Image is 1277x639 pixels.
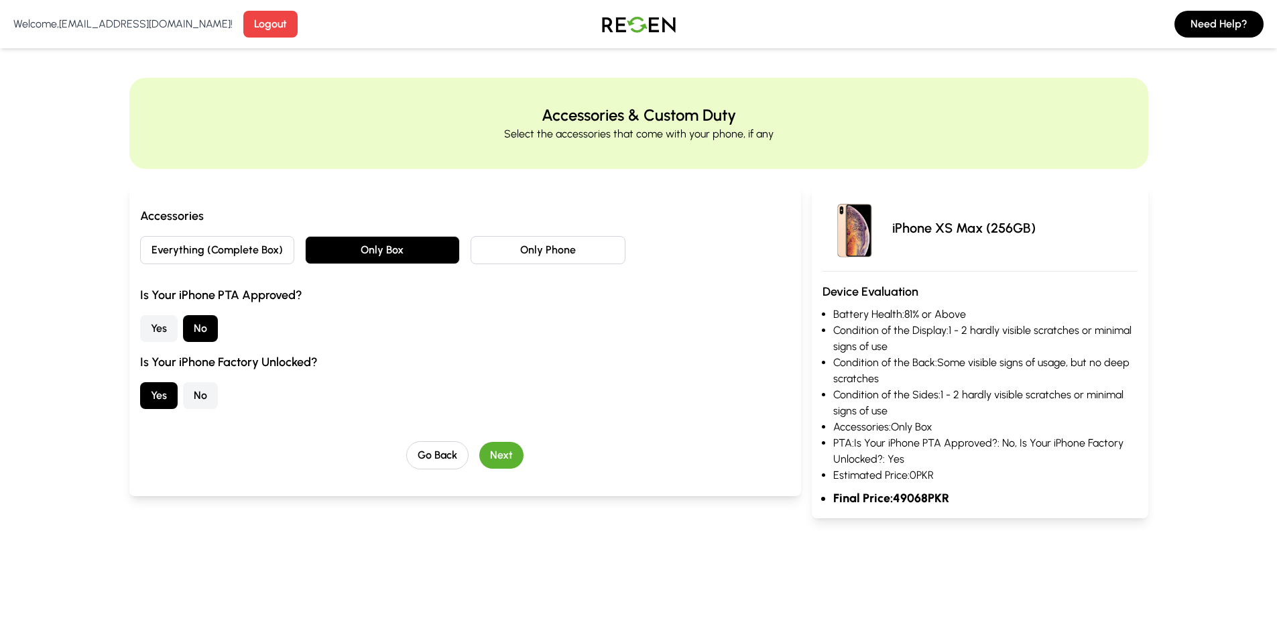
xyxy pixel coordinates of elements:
button: Only Box [305,236,460,264]
button: Next [479,442,524,469]
img: Logo [592,5,686,43]
p: Welcome, [EMAIL_ADDRESS][DOMAIN_NAME] ! [13,16,233,32]
button: Go Back [406,441,469,469]
li: Estimated Price: 0 PKR [833,467,1137,483]
p: Select the accessories that come with your phone, if any [504,126,774,142]
button: Everything (Complete Box) [140,236,295,264]
h3: Device Evaluation [823,282,1137,301]
button: No [183,315,218,342]
li: Final Price: 49068 PKR [833,489,1137,508]
li: Condition of the Display: 1 - 2 hardly visible scratches or minimal signs of use [833,323,1137,355]
button: No [183,382,218,409]
h3: Is Your iPhone Factory Unlocked? [140,353,791,371]
button: Logout [243,11,298,38]
li: PTA: Is Your iPhone PTA Approved?: No, Is Your iPhone Factory Unlocked?: Yes [833,435,1137,467]
li: Condition of the Sides: 1 - 2 hardly visible scratches or minimal signs of use [833,387,1137,419]
li: Condition of the Back: Some visible signs of usage, but no deep scratches [833,355,1137,387]
p: iPhone XS Max (256GB) [892,219,1036,237]
h3: Is Your iPhone PTA Approved? [140,286,791,304]
img: iPhone XS Max [823,196,887,260]
button: Only Phone [471,236,625,264]
button: Yes [140,382,178,409]
li: Battery Health: 81% or Above [833,306,1137,323]
li: Accessories: Only Box [833,419,1137,435]
h3: Accessories [140,207,791,225]
button: Need Help? [1174,11,1264,38]
h2: Accessories & Custom Duty [542,105,736,126]
button: Yes [140,315,178,342]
